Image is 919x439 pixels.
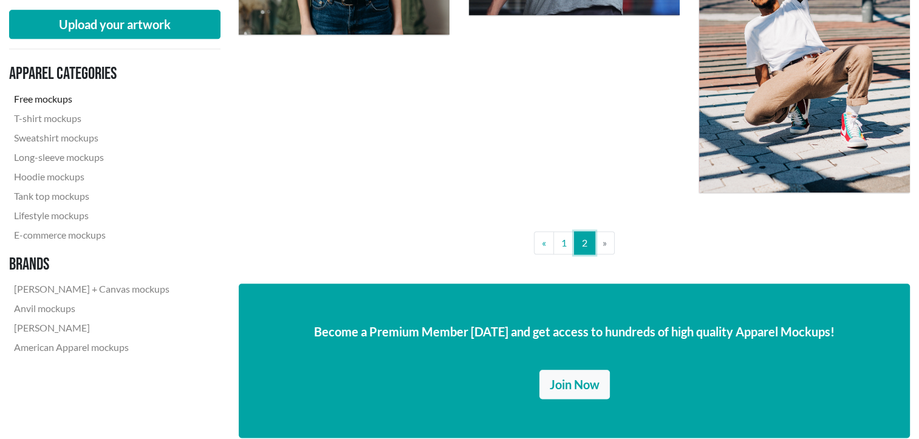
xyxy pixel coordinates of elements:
a: Hoodie mockups [9,167,174,186]
h3: Apparel categories [9,64,174,84]
button: Upload your artwork [9,10,220,39]
a: Lifestyle mockups [9,206,174,225]
a: Long-sleeve mockups [9,148,174,167]
a: 2 [574,231,595,254]
a: Sweatshirt mockups [9,128,174,148]
a: 1 [553,231,575,254]
a: Free mockups [9,89,174,109]
h3: Brands [9,254,174,275]
a: [PERSON_NAME] [9,318,174,338]
a: T-shirt mockups [9,109,174,128]
a: Join Now [539,370,610,399]
p: Become a Premium Member [DATE] and get access to hundreds of high quality Apparel Mockups! [258,322,890,341]
a: E-commerce mockups [9,225,174,245]
span: « [542,237,546,248]
a: Tank top mockups [9,186,174,206]
a: [PERSON_NAME] + Canvas mockups [9,279,174,299]
a: American Apparel mockups [9,338,174,357]
a: Anvil mockups [9,299,174,318]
